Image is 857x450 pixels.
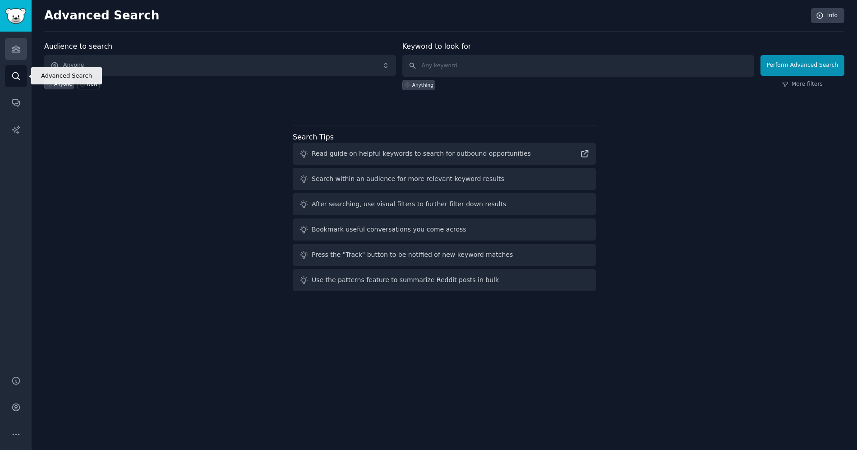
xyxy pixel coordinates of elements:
[782,80,823,88] a: More filters
[312,149,531,158] div: Read guide on helpful keywords to search for outbound opportunities
[77,79,99,89] a: New
[5,8,26,24] img: GummySearch logo
[293,133,334,141] label: Search Tips
[54,81,72,87] div: Anyone
[44,42,112,51] label: Audience to search
[87,81,97,87] div: New
[312,275,499,285] div: Use the patterns feature to summarize Reddit posts in bulk
[402,42,471,51] label: Keyword to look for
[811,8,844,23] a: Info
[312,199,506,209] div: After searching, use visual filters to further filter down results
[44,55,396,76] button: Anyone
[44,9,806,23] h2: Advanced Search
[760,55,844,76] button: Perform Advanced Search
[312,225,466,234] div: Bookmark useful conversations you come across
[412,82,433,88] div: Anything
[312,174,504,184] div: Search within an audience for more relevant keyword results
[312,250,513,260] div: Press the "Track" button to be notified of new keyword matches
[402,55,754,77] input: Any keyword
